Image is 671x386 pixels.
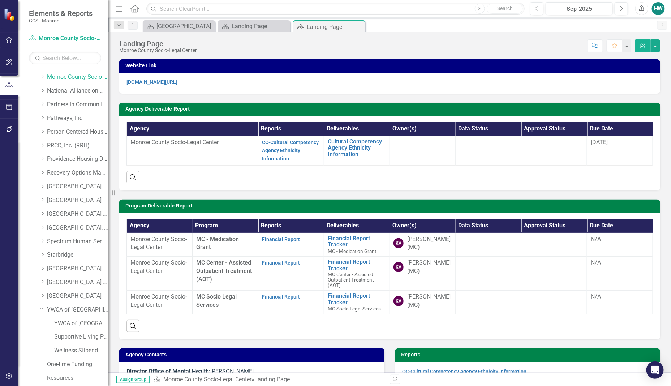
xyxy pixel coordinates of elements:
[47,142,108,150] a: PRCD, Inc. (RRH)
[116,376,150,383] span: Assign Group
[47,114,108,123] a: Pathways, Inc.
[232,22,288,31] div: Landing Page
[521,257,587,291] td: Double-Click to Edit
[328,138,386,158] a: Cultural Competency Agency Ethnicity Information
[156,22,213,31] div: [GEOGRAPHIC_DATA]
[47,237,108,246] a: Spectrum Human Services, Inc.
[196,236,239,251] span: MC - Medication Grant
[127,291,193,314] td: Double-Click to Edit
[393,296,404,306] div: KV
[4,8,16,21] img: ClearPoint Strategy
[324,136,390,166] td: Double-Click to Edit Right Click for Context Menu
[390,136,456,166] td: Double-Click to Edit
[390,291,456,314] td: Double-Click to Edit
[119,40,197,48] div: Landing Page
[407,293,452,309] div: [PERSON_NAME] (MC)
[54,333,108,341] a: Supportive Living Program
[47,265,108,273] a: [GEOGRAPHIC_DATA]
[47,292,108,300] a: [GEOGRAPHIC_DATA]
[220,22,288,31] a: Landing Page
[254,376,290,383] div: Landing Page
[126,368,210,375] strong: Director Office of Mental Health:
[29,9,93,18] span: Elements & Reports
[47,306,108,314] a: YWCA of [GEOGRAPHIC_DATA] and [GEOGRAPHIC_DATA]
[163,376,251,383] a: Monroe County Socio-Legal Center
[521,233,587,257] td: Double-Click to Edit
[497,5,513,11] span: Search
[125,106,657,112] h3: Agency Deliverable Report
[403,369,527,374] a: CC-Cultural Competency Agency Ethnicity Information
[47,73,108,81] a: Monroe County Socio-Legal Center
[145,22,213,31] a: [GEOGRAPHIC_DATA]
[262,236,300,242] a: Financial Report
[328,271,374,288] span: MC Center - Assisted Outpatient Treatment (AOT)
[54,319,108,328] a: YWCA of [GEOGRAPHIC_DATA] and [GEOGRAPHIC_DATA] (MCOMH Internal)
[47,128,108,136] a: Person Centered Housing Options, Inc.
[591,139,608,146] span: [DATE]
[591,235,649,244] div: N/A
[587,233,653,257] td: Double-Click to Edit
[29,52,101,64] input: Search Below...
[47,374,108,382] a: Resources
[47,196,108,205] a: [GEOGRAPHIC_DATA]
[153,376,384,384] div: »
[125,352,381,357] h3: Agency Contacts
[47,155,108,163] a: Providence Housing Development Corporation
[646,361,664,379] div: Open Intercom Messenger
[546,2,613,15] button: Sep-2025
[456,136,521,166] td: Double-Click to Edit
[328,248,376,254] span: MC - Medication Grant
[47,224,108,232] a: [GEOGRAPHIC_DATA], Inc.
[47,278,108,287] a: [GEOGRAPHIC_DATA] (RRH)
[262,260,300,266] a: Financial Report
[47,183,108,191] a: [GEOGRAPHIC_DATA] (RRH)
[456,291,521,314] td: Double-Click to Edit
[587,257,653,291] td: Double-Click to Edit
[591,259,649,267] div: N/A
[47,251,108,259] a: Starbridge
[47,210,108,218] a: [GEOGRAPHIC_DATA] (RRH)
[130,235,189,252] p: Monroe County Socio-Legal Center
[587,136,653,166] td: Double-Click to Edit
[328,259,386,271] a: Financial Report Tracker
[390,233,456,257] td: Double-Click to Edit
[125,203,657,209] h3: Program Deliverable Report
[47,169,108,177] a: Recovery Options Made Easy
[328,235,386,248] a: Financial Report Tracker
[407,235,452,252] div: [PERSON_NAME] (MC)
[390,257,456,291] td: Double-Click to Edit
[127,233,193,257] td: Double-Click to Edit
[130,259,189,275] p: Monroe County Socio-Legal Center
[47,360,108,369] a: One-time Funding
[401,352,657,357] h3: Reports
[652,2,665,15] button: HW
[393,262,404,272] div: KV
[324,257,390,291] td: Double-Click to Edit Right Click for Context Menu
[591,293,649,301] div: N/A
[328,293,386,305] a: Financial Report Tracker
[29,34,101,43] a: Monroe County Socio-Legal Center
[126,368,377,377] p: [PERSON_NAME]
[47,100,108,109] a: Partners in Community Development
[47,87,108,95] a: National Alliance on Mental Illness
[393,238,404,248] div: KV
[521,291,587,314] td: Double-Click to Edit
[146,3,525,15] input: Search ClearPoint...
[119,48,197,53] div: Monroe County Socio-Legal Center
[521,136,587,166] td: Double-Click to Edit
[196,259,252,283] span: MC Center - Assisted Outpatient Treatment (AOT)
[54,347,108,355] a: Wellness Stipend
[324,291,390,314] td: Double-Click to Edit Right Click for Context Menu
[456,257,521,291] td: Double-Click to Edit
[324,233,390,257] td: Double-Click to Edit Right Click for Context Menu
[130,293,189,309] p: Monroe County Socio-Legal Center
[407,259,452,275] div: [PERSON_NAME] (MC)
[487,4,523,14] button: Search
[125,63,657,68] h3: Website Link
[127,136,258,166] td: Double-Click to Edit
[258,257,324,291] td: Double-Click to Edit
[262,294,300,300] a: Financial Report
[130,138,254,147] p: Monroe County Socio-Legal Center
[258,233,324,257] td: Double-Click to Edit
